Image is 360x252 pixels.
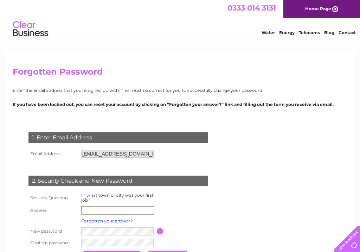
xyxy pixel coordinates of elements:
[157,228,163,234] input: Information
[27,148,79,159] th: Email Address
[227,4,276,12] a: 0333 014 3131
[13,101,347,108] p: If you have been locked out, you can reset your account by clicking on “Forgotten your answer?” l...
[27,226,79,237] th: New password
[339,30,356,35] a: Contact
[324,30,334,35] a: Blog
[27,204,79,216] th: Answer
[81,193,154,203] label: In what town or city was your first job?
[14,4,347,34] div: Clear Business is a trading name of Verastar Limited (registered in [GEOGRAPHIC_DATA] No. 3667643...
[13,18,49,40] img: logo.png
[28,176,208,186] div: 2. Security Check and New Password
[279,30,295,35] a: Energy
[299,30,320,35] a: Telecoms
[13,87,347,94] p: Enter the email address that you're signed up with. This must be correct for you to successfully ...
[13,67,347,80] h2: Forgotten Password
[262,30,275,35] a: Water
[27,237,79,249] th: Confirm password
[27,191,79,204] th: Security Question
[28,132,208,143] div: 1. Enter Email Address
[81,218,133,223] a: Forgotten your answer?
